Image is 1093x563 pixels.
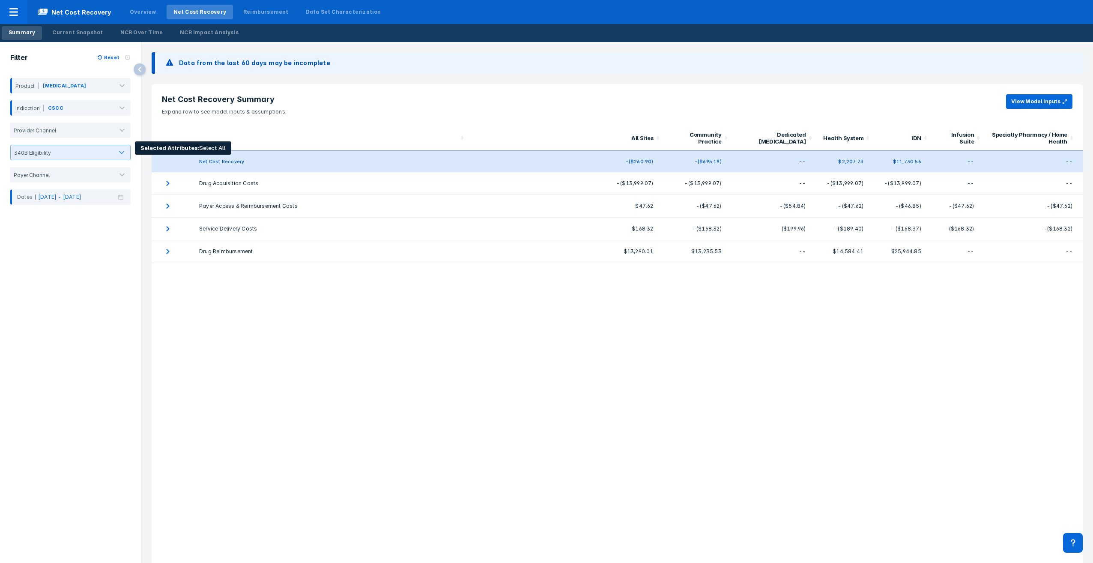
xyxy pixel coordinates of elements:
a: Summary [2,26,42,40]
td: -($13,999.07) [874,172,932,195]
span: -- [1066,159,1072,165]
td: Net Cost Recovery [189,150,468,173]
a: Overview [123,5,163,19]
div: Current Snapshot [52,29,103,36]
div: Dedicated [MEDICAL_DATA] [737,131,806,145]
td: -- [984,240,1083,263]
td: -($47.62) [664,195,732,218]
td: -($189.40) [816,218,874,240]
td: $13,290.01 [524,240,664,263]
td: $168.32 [524,218,664,240]
p: Expand row to see model inputs & assumptions. [162,105,287,116]
td: Drug Reimbursement [189,240,468,263]
div: CSCC [48,104,63,112]
span: -($695.19) [694,159,722,165]
div: Overview [130,8,156,16]
td: -- [984,172,1083,195]
td: $13,235.53 [664,240,732,263]
td: Service Delivery Costs [189,218,468,240]
td: $47.62 [524,195,664,218]
td: Payer Access & Reimbursement Costs [189,195,468,218]
span: -- [799,159,806,165]
button: expand row [162,200,174,212]
a: Current Snapshot [45,26,110,40]
a: Data Set Characterization [299,5,388,19]
td: -($260.90) [524,150,664,173]
div: Payer Channel [10,172,50,178]
div: Net Cost Recovery [173,8,226,16]
a: Reimbursement [236,5,296,19]
span: Net Cost Recovery [27,7,121,17]
td: -($54.84) [732,195,816,218]
div: Contact Support [1063,533,1083,553]
td: $14,584.41 [816,240,874,263]
span: $11,730.56 [893,159,921,165]
button: expand row [162,177,174,189]
p: [DATE] - [DATE] [38,193,81,201]
td: -- [732,240,816,263]
td: -($13,999.07) [816,172,874,195]
td: -($13,999.07) [524,172,664,195]
div: Community Practice [669,131,722,145]
div: 340B Eligibility [11,150,51,156]
div: Provider Channel [10,127,56,134]
div: Data Set Characterization [306,8,381,16]
td: -($47.62) [984,195,1083,218]
button: Reset [97,54,125,61]
td: -- [732,172,816,195]
a: NCR Over Time [113,26,170,40]
td: -($168.32) [932,218,985,240]
div: Reimbursement [243,8,289,16]
button: View Model Inputs [1006,94,1072,109]
td: -($168.32) [984,218,1083,240]
a: Net Cost Recovery [167,5,233,19]
div: NCR Impact Analysis [180,29,239,36]
span: $2,207.73 [838,159,863,165]
div: Infusion Suite [937,131,974,145]
div: Product [12,83,39,89]
td: -($47.62) [932,195,985,218]
td: -- [932,240,985,263]
td: -($168.37) [874,218,932,240]
div: NCR Over Time [120,29,163,36]
td: -- [932,172,985,195]
div: Data from the last 60 days may be incomplete [179,58,330,68]
td: -($46.85) [874,195,932,218]
span: -- [967,159,974,165]
td: -($168.32) [664,218,732,240]
td: $25,944.85 [874,240,932,263]
td: -($199.96) [732,218,816,240]
button: expand row [162,223,174,235]
p: Reset [104,54,119,61]
div: Indication [12,105,44,111]
button: expand row [162,246,174,258]
div: IDN [879,135,921,141]
div: Dates [17,193,81,201]
h3: Net Cost Recovery Summary [162,94,287,105]
div: [MEDICAL_DATA] [43,82,86,90]
p: Filter [10,52,28,63]
td: -($47.62) [816,195,874,218]
table: collapsible table [152,126,1083,263]
div: All Sites [529,135,654,141]
div: Health System [821,135,864,141]
div: Specialty Pharmacy / Home Health [989,131,1067,145]
div: Summary [9,29,35,36]
a: NCR Impact Analysis [173,26,245,40]
td: -($13,999.07) [664,172,732,195]
td: Drug Acquisition Costs [189,172,468,195]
